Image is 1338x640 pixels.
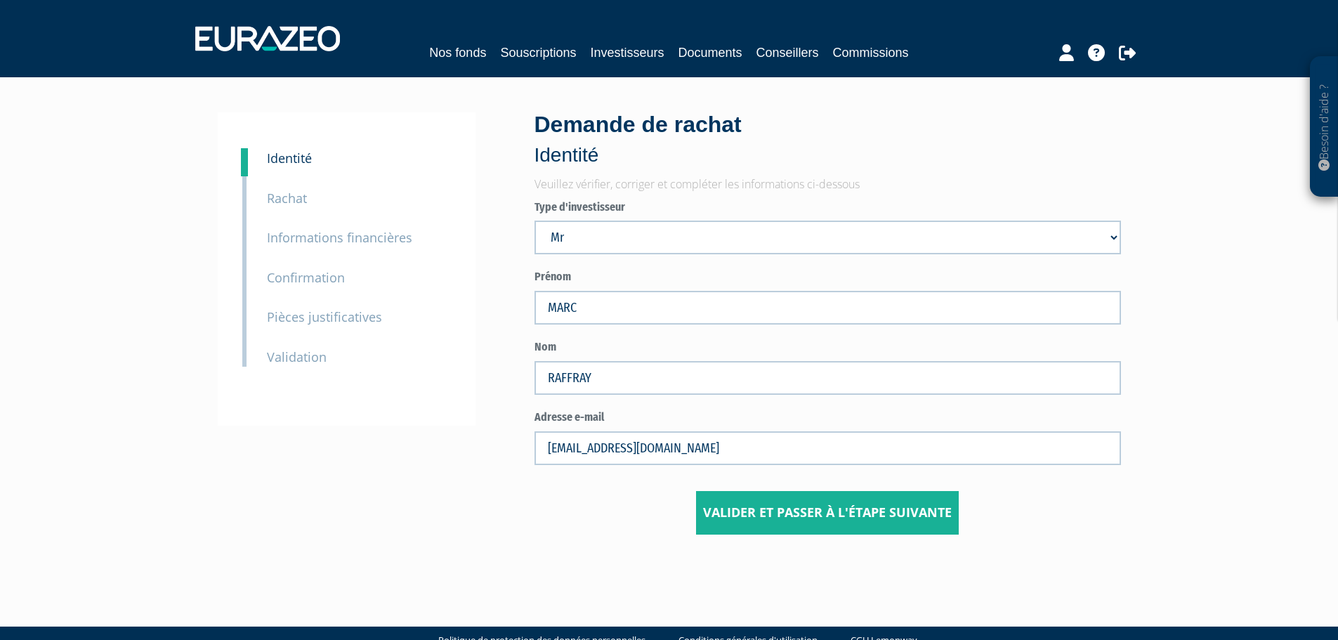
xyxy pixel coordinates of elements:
[267,190,307,207] small: Rachat
[833,43,909,63] a: Commissions
[534,109,1121,169] div: Demande de rachat
[678,43,742,63] a: Documents
[195,26,340,51] img: 1732889491-logotype_eurazeo_blanc_rvb.png
[756,43,819,63] a: Conseillers
[267,229,412,246] small: Informations financières
[534,200,1121,216] label: Type d'investisseur
[267,348,327,365] small: Validation
[267,269,345,286] small: Confirmation
[534,339,1121,355] label: Nom
[267,150,312,166] small: Identité
[534,269,1121,285] label: Prénom
[267,308,382,325] small: Pièces justificatives
[590,43,664,63] a: Investisseurs
[534,141,1121,169] p: Identité
[429,43,486,63] a: Nos fonds
[1316,64,1332,190] p: Besoin d'aide ?
[696,491,959,535] button: Valider et passer à l'étape suivante
[1092,440,1109,457] keeper-lock: Open Keeper Popup
[534,410,1121,426] label: Adresse e-mail
[534,176,1121,192] p: Veuillez vérifier, corriger et compléter les informations ci-dessous
[500,43,576,63] a: Souscriptions
[241,148,248,176] a: 1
